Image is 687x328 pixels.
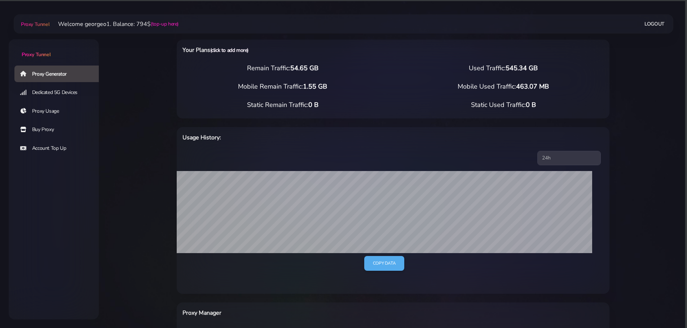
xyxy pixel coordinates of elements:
a: (top-up here) [151,20,179,28]
li: Welcome georgeo1. Balance: 794$ [49,20,179,28]
div: Mobile Remain Traffic: [172,82,393,91]
a: Proxy Usage [14,103,105,120]
div: Used Traffic: [393,63,614,73]
a: Proxy Tunnel [19,18,49,30]
span: 0 B [308,100,318,109]
a: Proxy Tunnel [9,39,99,58]
div: Mobile Used Traffic: [393,82,614,91]
div: Static Remain Traffic: [172,100,393,110]
a: Buy Proxy [14,121,105,138]
span: Proxy Tunnel [21,21,49,28]
span: 54.65 GB [290,64,318,72]
div: Remain Traffic: [172,63,393,73]
a: Account Top Up [14,140,105,157]
div: Static Used Traffic: [393,100,614,110]
h6: Your Plans [182,45,424,55]
a: Proxy Generator [14,66,105,82]
h6: Proxy Manager [182,308,424,318]
a: Logout [644,17,665,31]
a: Dedicated 5G Devices [14,84,105,101]
iframe: Webchat Widget [652,293,678,319]
h6: Usage History: [182,133,424,142]
span: 545.34 GB [506,64,538,72]
a: Copy data [364,256,404,271]
span: 1.55 GB [303,82,327,91]
a: (click to add more) [210,47,248,54]
span: 463.07 MB [516,82,549,91]
span: Proxy Tunnel [22,51,50,58]
span: 0 B [526,100,536,109]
